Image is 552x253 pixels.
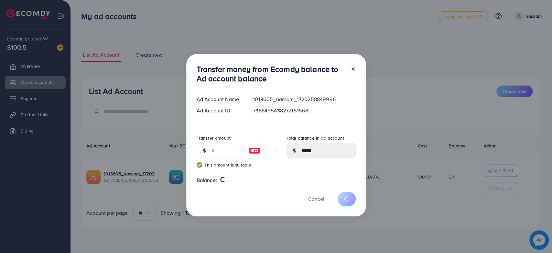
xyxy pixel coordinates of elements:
[308,195,324,202] span: Cancel
[197,162,266,168] small: This amount is suitable
[197,64,345,83] h3: Transfer money from Ecomdy balance to Ad account balance
[249,147,260,155] img: image
[197,135,231,141] label: Transfer amount
[248,96,361,103] div: 1013605_hassam_1720258849996
[191,107,248,114] div: Ad Account ID
[248,107,361,114] div: 7388455438272151568
[287,135,344,141] label: Total balance in ad account
[197,162,202,168] img: guide
[300,192,332,206] button: Cancel
[191,96,248,103] div: Ad Account Name
[197,177,217,184] span: Balance:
